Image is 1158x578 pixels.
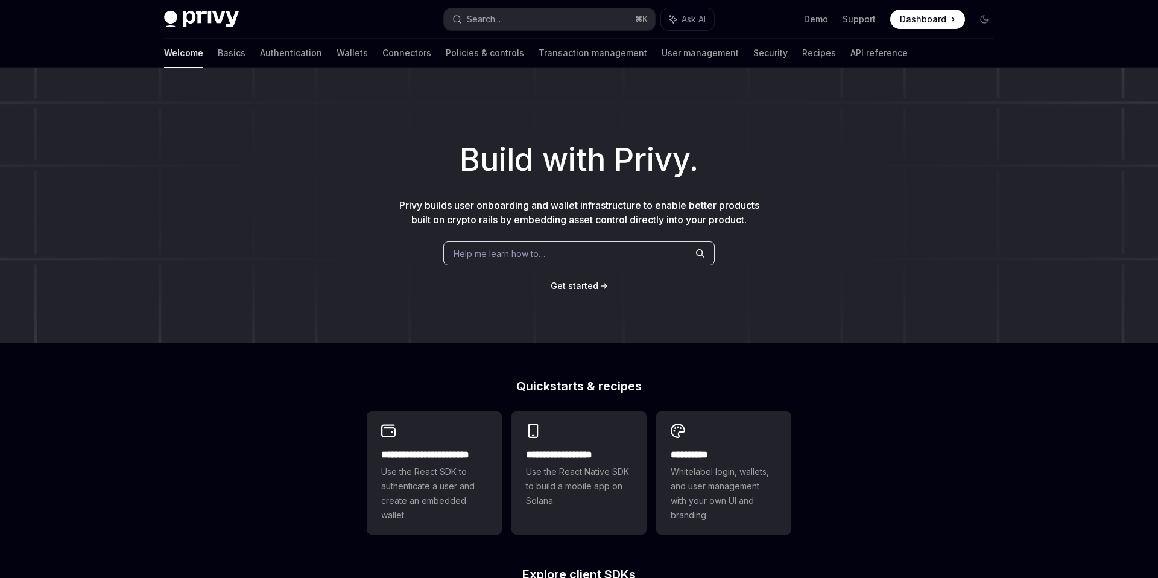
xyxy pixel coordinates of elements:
span: Whitelabel login, wallets, and user management with your own UI and branding. [671,465,777,522]
a: Authentication [260,39,322,68]
a: **** **** **** ***Use the React Native SDK to build a mobile app on Solana. [511,411,647,535]
a: Wallets [337,39,368,68]
a: Welcome [164,39,203,68]
a: Demo [804,13,828,25]
img: dark logo [164,11,239,28]
a: Security [753,39,788,68]
button: Search...⌘K [444,8,655,30]
span: Ask AI [682,13,706,25]
a: **** *****Whitelabel login, wallets, and user management with your own UI and branding. [656,411,791,535]
button: Toggle dark mode [975,10,994,29]
a: Recipes [802,39,836,68]
a: Policies & controls [446,39,524,68]
a: Dashboard [890,10,965,29]
h1: Build with Privy. [19,136,1139,183]
div: Search... [467,12,501,27]
a: Support [843,13,876,25]
span: Help me learn how to… [454,247,545,260]
button: Ask AI [661,8,714,30]
span: Use the React SDK to authenticate a user and create an embedded wallet. [381,465,487,522]
h2: Quickstarts & recipes [367,380,791,392]
a: Connectors [382,39,431,68]
a: Basics [218,39,245,68]
a: Get started [551,280,598,292]
span: Privy builds user onboarding and wallet infrastructure to enable better products built on crypto ... [399,199,759,226]
span: ⌘ K [635,14,648,24]
span: Dashboard [900,13,946,25]
a: Transaction management [539,39,647,68]
span: Use the React Native SDK to build a mobile app on Solana. [526,465,632,508]
a: API reference [850,39,908,68]
span: Get started [551,281,598,291]
a: User management [662,39,739,68]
